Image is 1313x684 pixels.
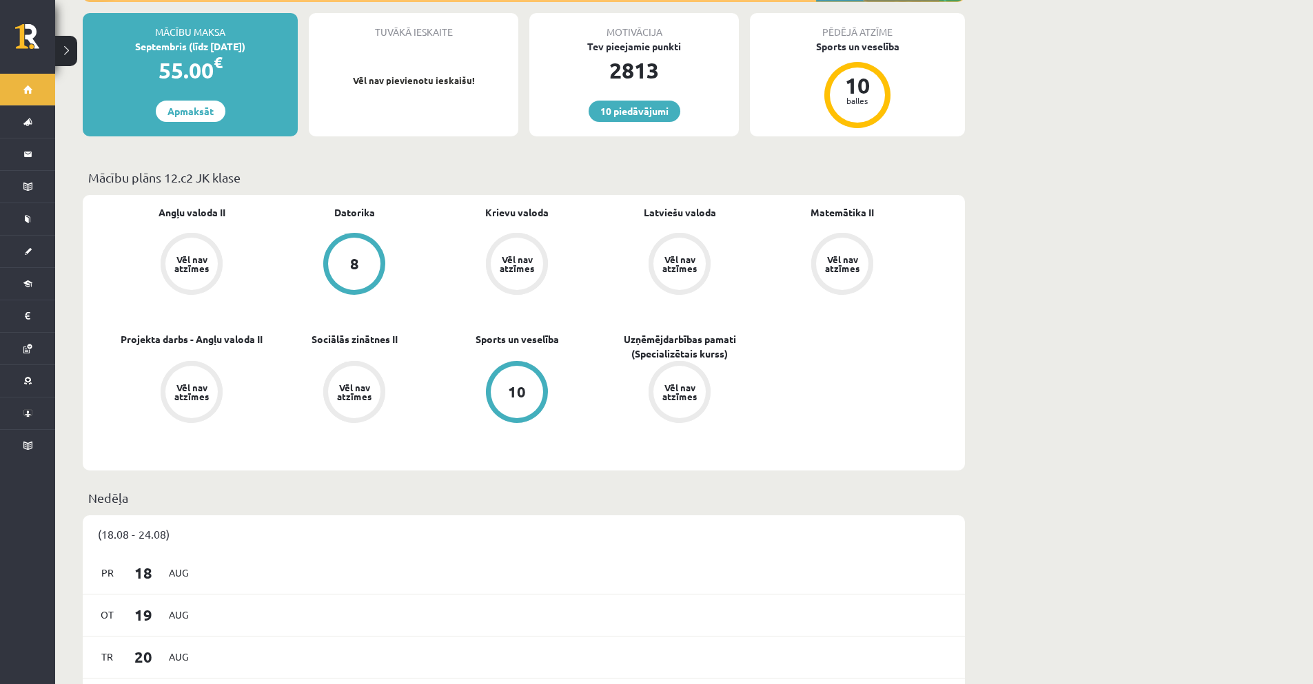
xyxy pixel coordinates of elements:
[172,255,211,273] div: Vēl nav atzīmes
[273,233,436,298] a: 8
[159,205,225,220] a: Angļu valoda II
[598,361,761,426] a: Vēl nav atzīmes
[121,332,263,346] a: Projekta darbs - Angļu valoda II
[335,383,374,401] div: Vēl nav atzīmes
[498,255,536,273] div: Vēl nav atzīmes
[316,74,511,87] p: Vēl nav pievienotu ieskaišu!
[837,96,878,105] div: balles
[83,54,298,87] div: 55.00
[529,13,739,39] div: Motivācija
[811,205,874,220] a: Matemātika II
[660,255,699,273] div: Vēl nav atzīmes
[750,39,965,54] div: Sports un veselība
[334,205,375,220] a: Datorika
[164,646,193,667] span: Aug
[644,205,716,220] a: Latviešu valoda
[312,332,398,346] a: Sociālās zinātnes II
[485,205,549,220] a: Krievu valoda
[83,39,298,54] div: Septembris (līdz [DATE])
[598,233,761,298] a: Vēl nav atzīmes
[750,39,965,130] a: Sports un veselība 10 balles
[508,384,526,400] div: 10
[436,361,598,426] a: 10
[93,562,122,583] span: Pr
[350,256,359,271] div: 8
[529,54,739,87] div: 2813
[110,233,273,298] a: Vēl nav atzīmes
[122,645,165,668] span: 20
[436,233,598,298] a: Vēl nav atzīmes
[164,562,193,583] span: Aug
[15,24,55,59] a: Rīgas 1. Tālmācības vidusskola
[93,646,122,667] span: Tr
[172,383,211,401] div: Vēl nav atzīmes
[273,361,436,426] a: Vēl nav atzīmes
[309,13,518,39] div: Tuvākā ieskaite
[837,74,878,96] div: 10
[750,13,965,39] div: Pēdējā atzīme
[110,361,273,426] a: Vēl nav atzīmes
[589,101,680,122] a: 10 piedāvājumi
[122,561,165,584] span: 18
[93,604,122,625] span: Ot
[164,604,193,625] span: Aug
[660,383,699,401] div: Vēl nav atzīmes
[529,39,739,54] div: Tev pieejamie punkti
[476,332,559,346] a: Sports un veselība
[823,255,862,273] div: Vēl nav atzīmes
[761,233,924,298] a: Vēl nav atzīmes
[83,515,965,552] div: (18.08 - 24.08)
[88,488,959,507] p: Nedēļa
[83,13,298,39] div: Mācību maksa
[122,603,165,626] span: 19
[214,52,223,72] span: €
[156,101,225,122] a: Apmaksāt
[598,332,761,361] a: Uzņēmējdarbības pamati (Specializētais kurss)
[88,168,959,187] p: Mācību plāns 12.c2 JK klase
